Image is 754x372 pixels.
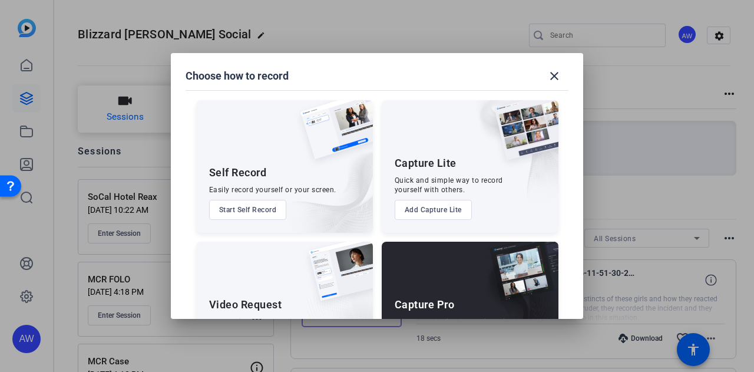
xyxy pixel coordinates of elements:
button: Add Capture Lite [395,200,472,220]
div: Video Request [209,298,282,312]
div: Easily record yourself or your screen. [209,185,336,195]
h1: Choose how to record [186,69,289,83]
img: ugc-content.png [300,242,373,313]
img: capture-lite.png [485,100,558,172]
img: self-record.png [292,100,373,171]
img: embarkstudio-capture-lite.png [453,100,558,218]
div: Self Record [209,166,267,180]
div: Capture Pro [395,298,455,312]
button: Start Self Record [209,200,287,220]
mat-icon: close [547,69,561,83]
img: embarkstudio-self-record.png [270,126,373,233]
div: Share a link and collect recorded responses anywhere, anytime. [209,317,322,336]
div: Run the shoot like a technical director, with more advanced controls available. [395,317,531,336]
div: Capture Lite [395,156,457,170]
img: capture-pro.png [481,242,558,314]
div: Quick and simple way to record yourself with others. [395,176,503,195]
